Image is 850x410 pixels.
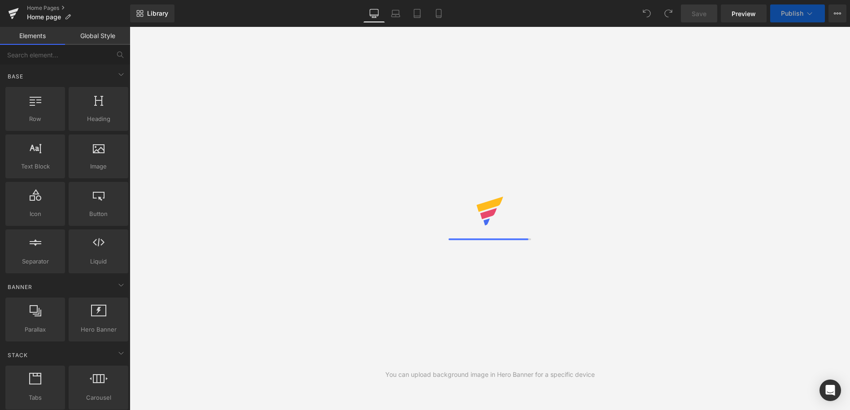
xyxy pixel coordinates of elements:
span: Heading [71,114,126,124]
span: Banner [7,283,33,291]
span: Icon [8,209,62,219]
span: Carousel [71,393,126,402]
span: Separator [8,257,62,266]
span: Home page [27,13,61,21]
a: Preview [721,4,767,22]
a: Global Style [65,27,130,45]
span: Base [7,72,24,81]
a: Mobile [428,4,449,22]
button: Undo [638,4,656,22]
a: Desktop [363,4,385,22]
span: Image [71,162,126,171]
a: Laptop [385,4,406,22]
span: Preview [732,9,756,18]
span: Liquid [71,257,126,266]
a: Tablet [406,4,428,22]
div: Open Intercom Messenger [819,380,841,401]
span: Hero Banner [71,325,126,334]
button: Redo [659,4,677,22]
button: More [828,4,846,22]
span: Publish [781,10,803,17]
a: New Library [130,4,174,22]
span: Text Block [8,162,62,171]
span: Library [147,9,168,17]
span: Button [71,209,126,219]
button: Publish [770,4,825,22]
a: Home Pages [27,4,130,12]
span: Save [692,9,706,18]
span: Tabs [8,393,62,402]
div: You can upload background image in Hero Banner for a specific device [385,370,595,380]
span: Row [8,114,62,124]
span: Stack [7,351,29,359]
span: Parallax [8,325,62,334]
